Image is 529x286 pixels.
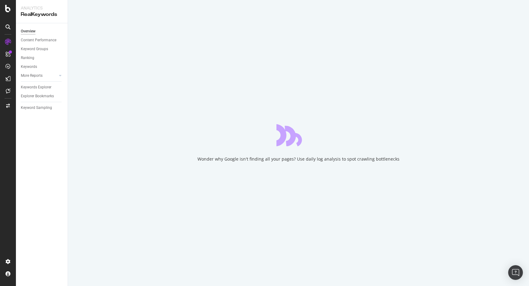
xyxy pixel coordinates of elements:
[21,93,63,99] a: Explorer Bookmarks
[21,93,54,99] div: Explorer Bookmarks
[21,105,63,111] a: Keyword Sampling
[21,72,43,79] div: More Reports
[21,84,51,91] div: Keywords Explorer
[21,105,52,111] div: Keyword Sampling
[21,72,57,79] a: More Reports
[197,156,400,162] div: Wonder why Google isn't finding all your pages? Use daily log analysis to spot crawling bottlenecks
[21,28,63,35] a: Overview
[21,5,63,11] div: Analytics
[21,55,34,61] div: Ranking
[21,46,63,52] a: Keyword Groups
[21,55,63,61] a: Ranking
[21,37,56,43] div: Content Performance
[21,28,36,35] div: Overview
[21,46,48,52] div: Keyword Groups
[276,124,321,146] div: animation
[21,11,63,18] div: RealKeywords
[508,265,523,280] div: Open Intercom Messenger
[21,37,63,43] a: Content Performance
[21,84,63,91] a: Keywords Explorer
[21,64,37,70] div: Keywords
[21,64,63,70] a: Keywords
